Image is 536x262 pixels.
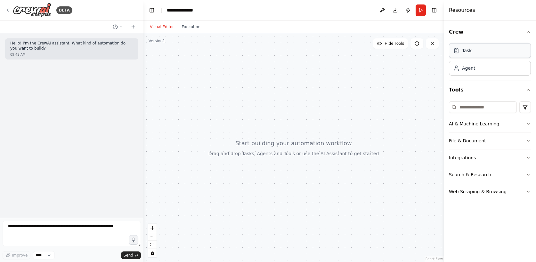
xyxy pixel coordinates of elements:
div: Task [462,47,472,54]
div: Crew [449,41,531,81]
button: AI & Machine Learning [449,115,531,132]
button: fit view [148,241,157,249]
button: toggle interactivity [148,249,157,257]
button: Switch to previous chat [110,23,126,31]
button: Web Scraping & Browsing [449,183,531,200]
nav: breadcrumb [167,7,200,13]
button: Tools [449,81,531,99]
div: 09:42 AM [10,52,133,57]
button: zoom out [148,232,157,241]
span: Send [124,253,133,258]
h4: Resources [449,6,475,14]
button: Hide right sidebar [430,6,439,15]
button: Start a new chat [128,23,138,31]
button: Click to speak your automation idea [129,235,138,245]
a: React Flow attribution [426,257,443,261]
div: Agent [462,65,475,71]
button: Visual Editor [146,23,178,31]
button: Integrations [449,149,531,166]
span: Improve [12,253,28,258]
div: BETA [56,6,72,14]
span: Hide Tools [385,41,404,46]
button: Improve [3,251,30,259]
button: File & Document [449,132,531,149]
button: Send [121,251,141,259]
div: Version 1 [149,38,165,44]
div: React Flow controls [148,224,157,257]
img: Logo [13,3,51,17]
p: Hello! I'm the CrewAI assistant. What kind of automation do you want to build? [10,41,133,51]
button: Crew [449,23,531,41]
button: Search & Research [449,166,531,183]
div: Tools [449,99,531,205]
button: Hide Tools [373,38,408,49]
button: Execution [178,23,204,31]
button: Hide left sidebar [147,6,156,15]
button: zoom in [148,224,157,232]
